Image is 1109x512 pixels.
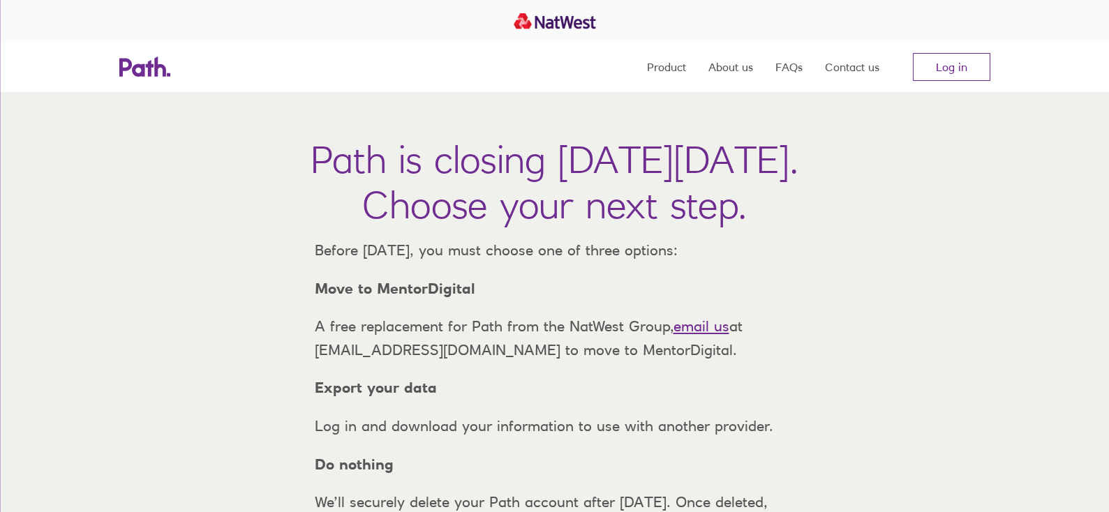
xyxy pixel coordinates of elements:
[304,315,806,361] p: A free replacement for Path from the NatWest Group, at [EMAIL_ADDRESS][DOMAIN_NAME] to move to Me...
[315,455,394,473] strong: Do nothing
[647,42,686,92] a: Product
[311,137,798,227] h1: Path is closing [DATE][DATE]. Choose your next step.
[708,42,753,92] a: About us
[775,42,803,92] a: FAQs
[304,239,806,262] p: Before [DATE], you must choose one of three options:
[315,280,475,297] strong: Move to MentorDigital
[304,414,806,438] p: Log in and download your information to use with another provider.
[315,379,437,396] strong: Export your data
[913,53,990,81] a: Log in
[673,317,729,335] a: email us
[825,42,879,92] a: Contact us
